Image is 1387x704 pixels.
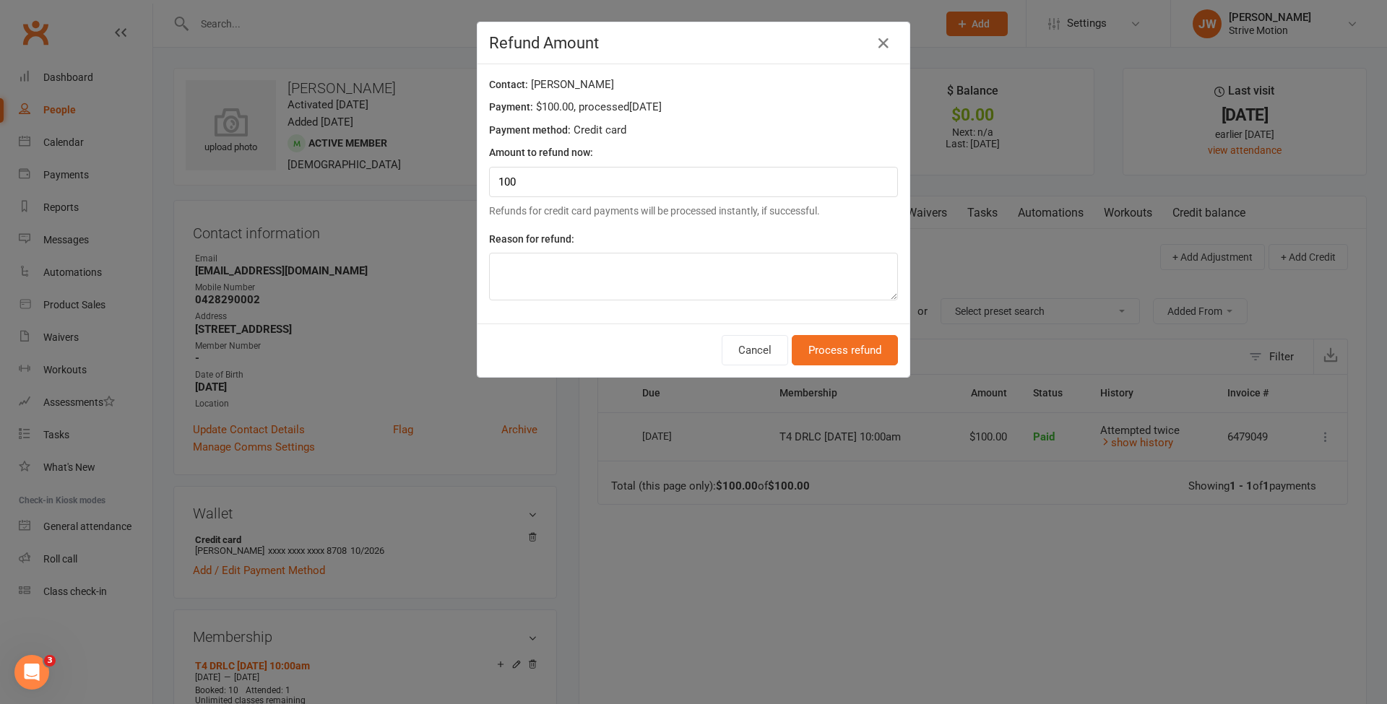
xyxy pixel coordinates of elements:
label: Contact: [489,77,528,92]
div: Credit card [489,121,898,144]
a: Close [872,32,895,55]
button: Process refund [792,335,898,365]
label: Amount to refund now: [489,144,593,160]
div: $100.00 , processed [DATE] [489,98,898,121]
h4: Refund Amount [489,34,898,52]
div: Refunds for credit card payments will be processed instantly, if successful. [489,203,898,219]
span: 3 [44,655,56,666]
label: Reason for refund: [489,231,574,247]
label: Payment method: [489,122,571,138]
button: Cancel [722,335,788,365]
iframe: Intercom live chat [14,655,49,690]
label: Payment: [489,99,533,115]
div: [PERSON_NAME] [489,76,898,98]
